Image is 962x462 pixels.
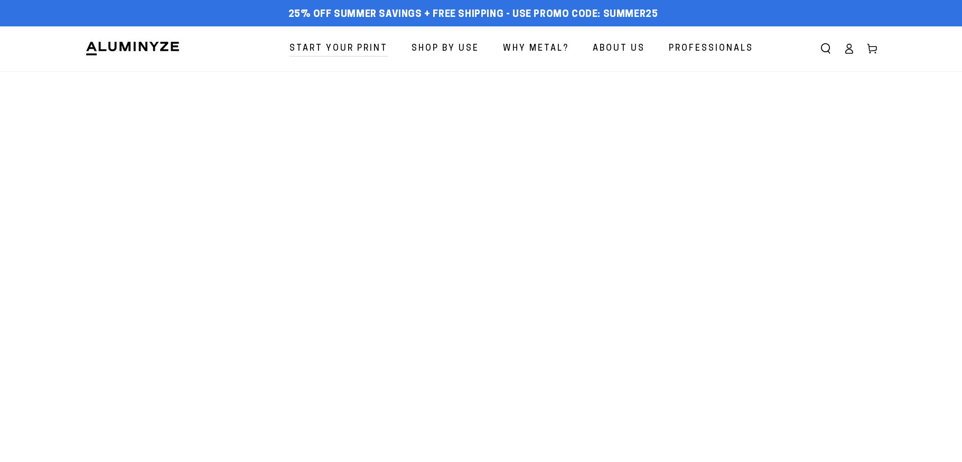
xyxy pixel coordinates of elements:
[412,41,479,56] span: Shop By Use
[669,41,753,56] span: Professionals
[282,35,396,63] a: Start Your Print
[495,35,577,63] a: Why Metal?
[814,37,837,60] summary: Search our site
[585,35,653,63] a: About Us
[661,35,761,63] a: Professionals
[404,35,487,63] a: Shop By Use
[85,41,180,56] img: Aluminyze
[503,41,569,56] span: Why Metal?
[288,9,658,21] span: 25% off Summer Savings + Free Shipping - Use Promo Code: SUMMER25
[593,41,645,56] span: About Us
[289,41,388,56] span: Start Your Print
